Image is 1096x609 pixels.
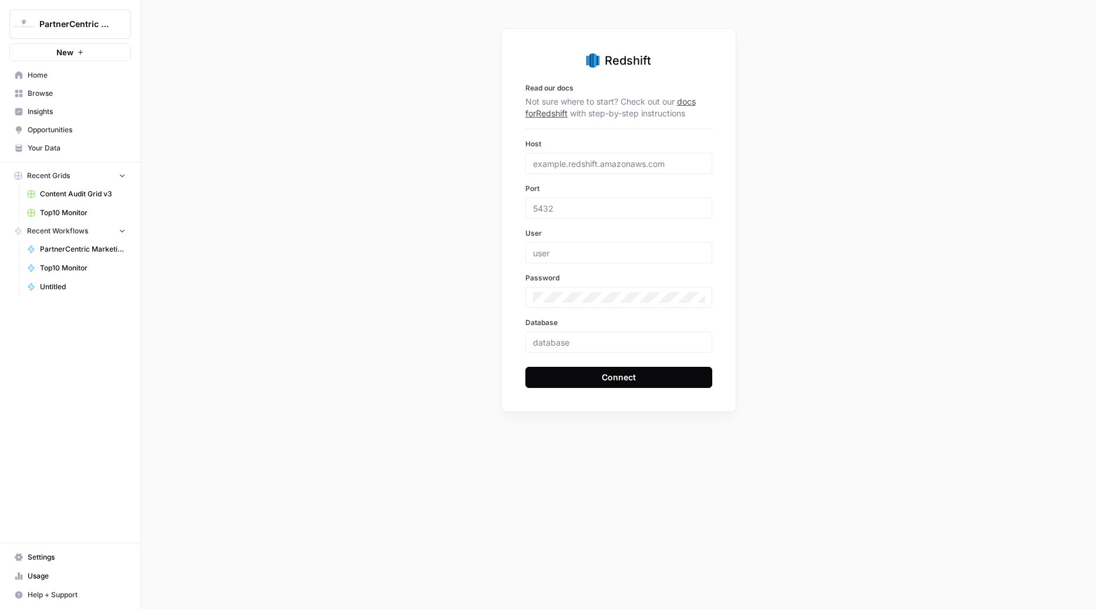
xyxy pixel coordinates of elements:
[28,143,126,153] span: Your Data
[525,228,712,239] label: User
[40,244,126,255] span: PartnerCentric Marketing Report Agent
[56,46,73,58] span: New
[28,571,126,581] span: Usage
[28,70,126,81] span: Home
[40,263,126,273] span: Top10 Monitor
[9,222,131,240] button: Recent Workflows
[27,226,88,236] span: Recent Workflows
[40,208,126,218] span: Top10 Monitor
[525,183,712,194] label: Port
[22,185,131,203] a: Content Audit Grid v3
[28,590,126,600] span: Help + Support
[525,367,712,388] button: Connect
[9,585,131,604] button: Help + Support
[28,88,126,99] span: Browse
[533,247,705,258] input: user
[22,203,131,222] a: Top10 Monitor
[39,18,110,30] span: PartnerCentric Sales Tools
[533,337,705,347] input: database
[28,125,126,135] span: Opportunities
[9,9,131,39] button: Workspace: PartnerCentric Sales Tools
[28,106,126,117] span: Insights
[525,317,712,328] label: Database
[9,548,131,567] a: Settings
[27,170,70,181] span: Recent Grids
[9,84,131,103] a: Browse
[602,372,636,383] div: Connect
[9,43,131,61] button: New
[525,273,712,283] label: Password
[22,259,131,277] a: Top10 Monitor
[533,158,705,169] input: example.redshift.amazonaws.com
[9,121,131,139] a: Opportunities
[9,167,131,185] button: Recent Grids
[28,552,126,563] span: Settings
[9,66,131,85] a: Home
[40,282,126,292] span: Untitled
[14,14,35,35] img: PartnerCentric Sales Tools Logo
[533,203,705,213] input: 5432
[525,139,712,149] label: Host
[9,139,131,158] a: Your Data
[525,52,712,69] div: Redshift
[22,240,131,259] a: PartnerCentric Marketing Report Agent
[9,567,131,585] a: Usage
[525,83,712,93] p: Read our docs
[9,102,131,121] a: Insights
[525,96,712,119] p: Not sure where to start? Check out our with step-by-step instructions
[40,189,126,199] span: Content Audit Grid v3
[22,277,131,296] a: Untitled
